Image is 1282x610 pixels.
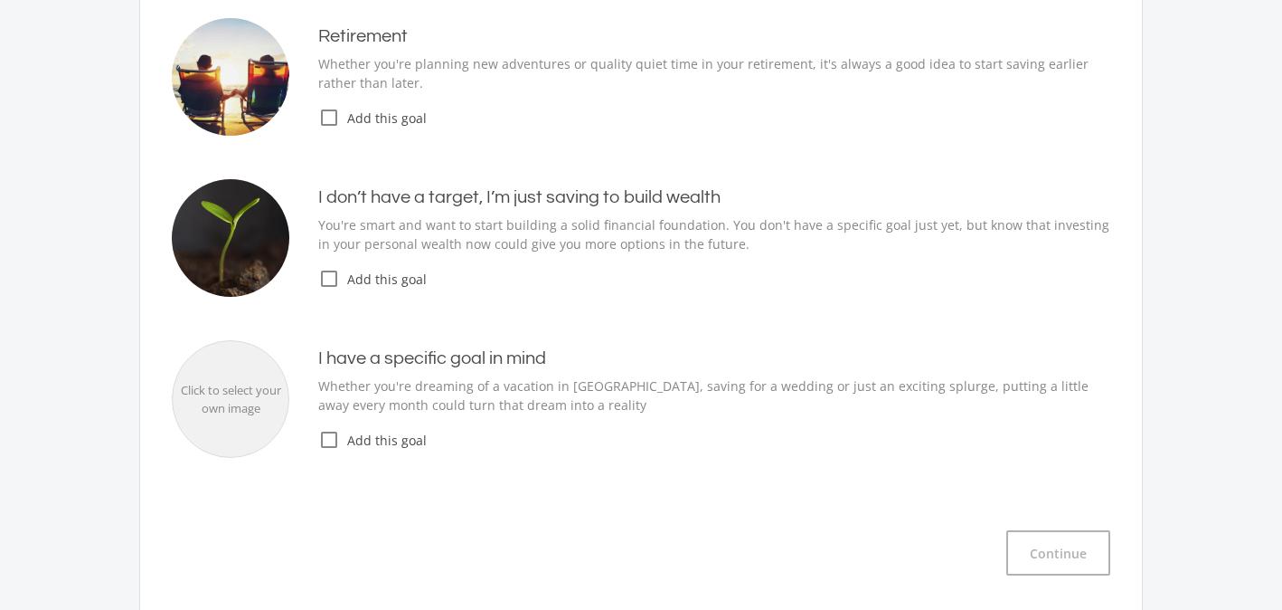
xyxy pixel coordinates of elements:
span: Add this goal [340,270,1110,289]
span: Add this goal [340,109,1110,128]
p: You're smart and want to start building a solid financial foundation. You don't have a specific g... [318,215,1110,253]
i: check_box_outline_blank [318,268,340,290]
i: check_box_outline_blank [318,429,340,451]
h4: Retirement [318,25,1110,47]
h4: I have a specific goal in mind [318,348,1110,369]
div: Click to select your own image [173,382,288,417]
span: Add this goal [340,431,1110,450]
button: Continue [1006,530,1110,576]
h4: I don’t have a target, I’m just saving to build wealth [318,186,1110,208]
p: Whether you're planning new adventures or quality quiet time in your retirement, it's always a go... [318,54,1110,92]
p: Whether you're dreaming of a vacation in [GEOGRAPHIC_DATA], saving for a wedding or just an excit... [318,376,1110,415]
i: check_box_outline_blank [318,107,340,129]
